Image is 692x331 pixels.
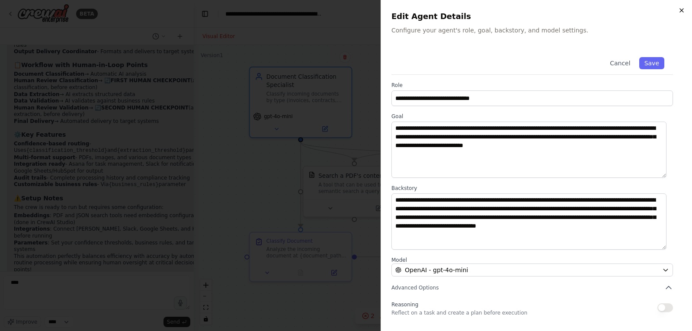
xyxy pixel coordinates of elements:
[391,284,439,291] span: Advanced Options
[391,264,673,276] button: OpenAI - gpt-4o-mini
[391,302,418,308] span: Reasoning
[391,257,673,264] label: Model
[391,283,673,292] button: Advanced Options
[391,113,673,120] label: Goal
[391,309,527,316] p: Reflect on a task and create a plan before execution
[391,185,673,192] label: Backstory
[391,82,673,89] label: Role
[639,57,664,69] button: Save
[391,10,682,22] h2: Edit Agent Details
[405,266,468,274] span: OpenAI - gpt-4o-mini
[605,57,635,69] button: Cancel
[391,26,682,35] p: Configure your agent's role, goal, backstory, and model settings.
